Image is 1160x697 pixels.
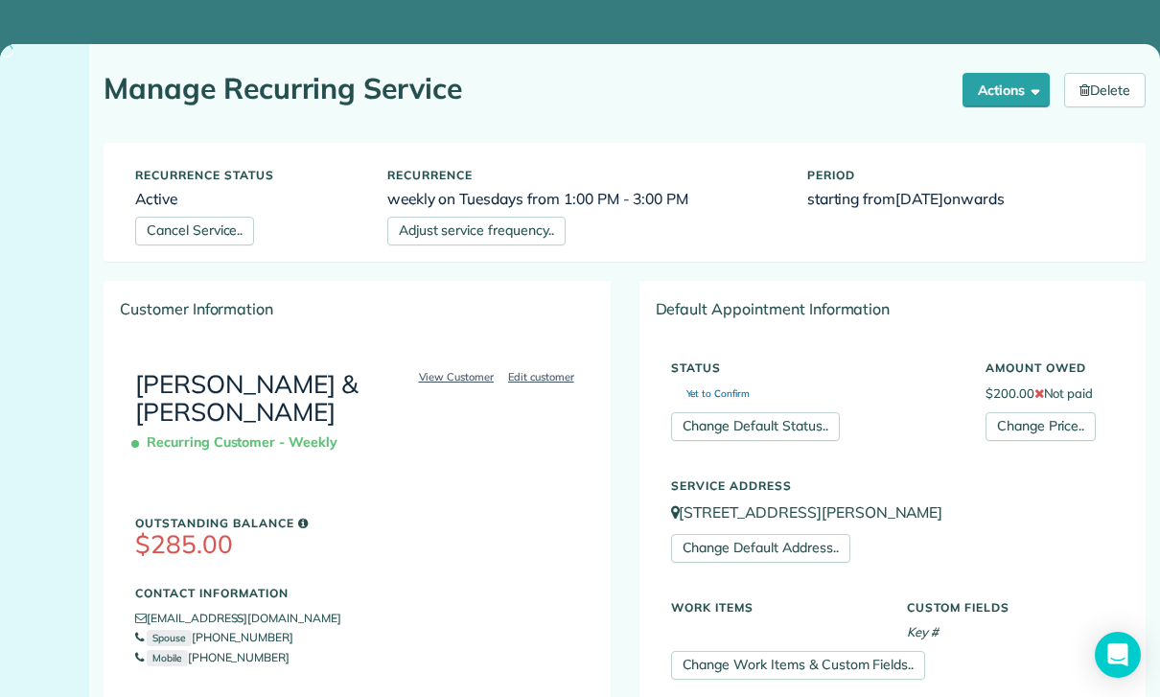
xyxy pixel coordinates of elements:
span: Recurring Customer - Weekly [135,427,345,460]
small: Mobile [147,650,188,666]
div: $200.00 Not paid [971,352,1128,441]
div: Default Appointment Information [640,282,1146,336]
h5: Status [671,361,957,374]
a: Change Price.. [986,412,1096,441]
a: View Customer [413,368,500,385]
span: [DATE] [895,189,943,208]
h5: Work Items [671,601,878,614]
div: Open Intercom Messenger [1095,632,1141,678]
a: Edit customer [502,368,580,385]
em: Key # [907,624,939,639]
h5: Contact Information [135,587,580,599]
div: Customer Information [104,282,611,336]
h5: Amount Owed [986,361,1114,374]
h5: Recurrence [387,169,778,181]
h6: weekly on Tuesdays from 1:00 PM - 3:00 PM [387,191,778,207]
h5: Outstanding Balance [135,517,580,529]
p: [STREET_ADDRESS][PERSON_NAME] [671,501,1115,523]
h6: Active [135,191,359,207]
button: Actions [963,73,1051,107]
h1: Manage Recurring Service [104,73,948,105]
a: Spouse[PHONE_NUMBER] [135,630,293,644]
a: Change Default Status.. [671,412,840,441]
h5: Recurrence status [135,169,359,181]
h5: Custom Fields [907,601,1114,614]
li: [EMAIL_ADDRESS][DOMAIN_NAME] [135,609,580,628]
h3: $285.00 [135,531,580,559]
a: [PERSON_NAME] & [PERSON_NAME] [135,368,358,428]
a: Delete [1064,73,1146,107]
a: Change Default Address.. [671,534,850,563]
h5: Period [807,169,1114,181]
a: Change Work Items & Custom Fields.. [671,651,926,680]
h5: Service Address [671,479,1115,492]
small: Spouse [147,630,192,646]
a: Mobile[PHONE_NUMBER] [135,650,290,664]
a: Adjust service frequency.. [387,217,566,245]
span: Yet to Confirm [671,389,750,399]
a: Cancel Service.. [135,217,254,245]
h6: starting from onwards [807,191,1114,207]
